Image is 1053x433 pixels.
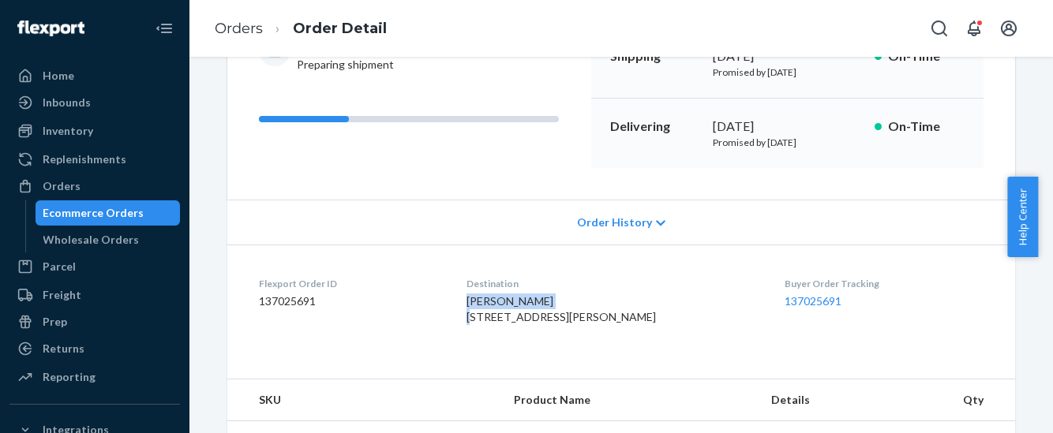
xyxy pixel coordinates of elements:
[958,13,990,44] button: Open notifications
[888,118,965,136] p: On-Time
[43,287,81,303] div: Freight
[43,314,67,330] div: Prep
[467,294,656,323] span: [PERSON_NAME] [STREET_ADDRESS][PERSON_NAME]
[9,90,180,115] a: Inbounds
[785,294,841,308] a: 137025691
[9,309,180,334] a: Prep
[9,336,180,361] a: Returns
[259,293,441,309] dd: 137025691
[43,259,76,274] div: Parcel
[43,68,74,84] div: Home
[36,227,181,252] a: Wholesale Orders
[43,232,140,248] div: Wholesale Orders
[9,364,180,390] a: Reporting
[9,254,180,279] a: Parcel
[9,147,180,172] a: Replenishments
[43,178,81,194] div: Orders
[1007,177,1038,257] button: Help Center
[148,13,180,44] button: Close Navigation
[43,123,93,139] div: Inventory
[785,277,984,290] dt: Buyer Order Tracking
[43,369,96,385] div: Reporting
[501,379,759,421] th: Product Name
[36,200,181,226] a: Ecommerce Orders
[202,6,399,52] ol: breadcrumbs
[43,341,84,356] div: Returns
[993,13,1025,44] button: Open account menu
[924,13,955,44] button: Open Search Box
[215,20,263,37] a: Orders
[9,282,180,308] a: Freight
[713,136,862,149] p: Promised by [DATE]
[9,174,180,199] a: Orders
[610,118,700,136] p: Delivering
[713,118,862,136] div: [DATE]
[293,20,387,37] a: Order Detail
[467,277,760,290] dt: Destination
[259,277,441,290] dt: Flexport Order ID
[9,63,180,88] a: Home
[43,95,91,110] div: Inbounds
[9,118,180,144] a: Inventory
[17,21,84,36] img: Flexport logo
[227,379,501,421] th: SKU
[759,379,932,421] th: Details
[577,215,652,230] span: Order History
[43,205,144,221] div: Ecommerce Orders
[713,65,862,79] p: Promised by [DATE]
[43,151,126,167] div: Replenishments
[932,379,1015,421] th: Qty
